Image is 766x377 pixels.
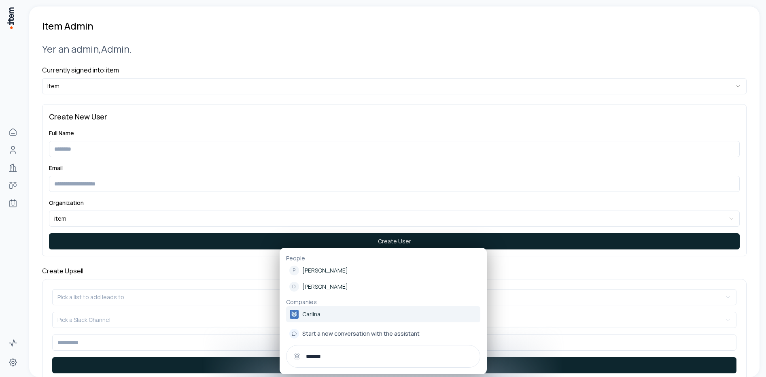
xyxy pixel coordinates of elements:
p: [PERSON_NAME] [302,266,348,275]
a: P[PERSON_NAME] [286,262,480,279]
p: People [286,254,480,262]
div: PeopleP[PERSON_NAME]D[PERSON_NAME]CompaniesCariinaCariinaStart a new conversation with the assistant [280,248,487,374]
span: Start a new conversation with the assistant [302,330,420,338]
p: Companies [286,298,480,306]
p: Cariina [302,310,320,318]
button: Start a new conversation with the assistant [286,326,480,342]
div: P [289,266,299,275]
img: Cariina [289,309,299,319]
a: D[PERSON_NAME] [286,279,480,295]
p: [PERSON_NAME] [302,283,348,291]
div: D [289,282,299,292]
a: Cariina [286,306,480,322]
